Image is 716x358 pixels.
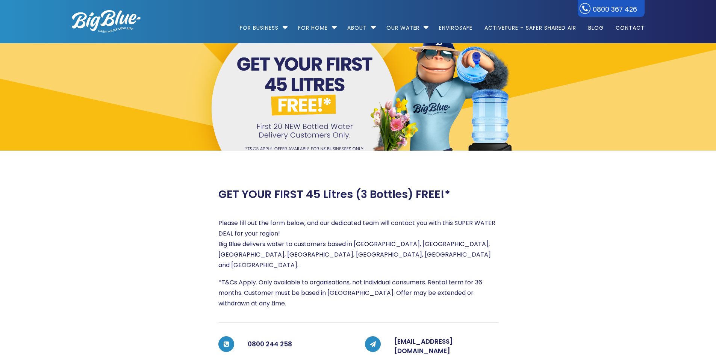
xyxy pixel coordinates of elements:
h2: GET YOUR FIRST 45 Litres (3 Bottles) FREE!* [218,188,450,201]
p: *T&Cs Apply. Only available to organisations, not individual consumers. Rental term for 36 months... [218,277,498,309]
img: logo [72,10,141,33]
h5: 0800 244 258 [248,337,351,352]
a: [EMAIL_ADDRESS][DOMAIN_NAME] [394,337,453,356]
p: Please fill out the form below, and our dedicated team will contact you with this SUPER WATER DEA... [218,218,498,270]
